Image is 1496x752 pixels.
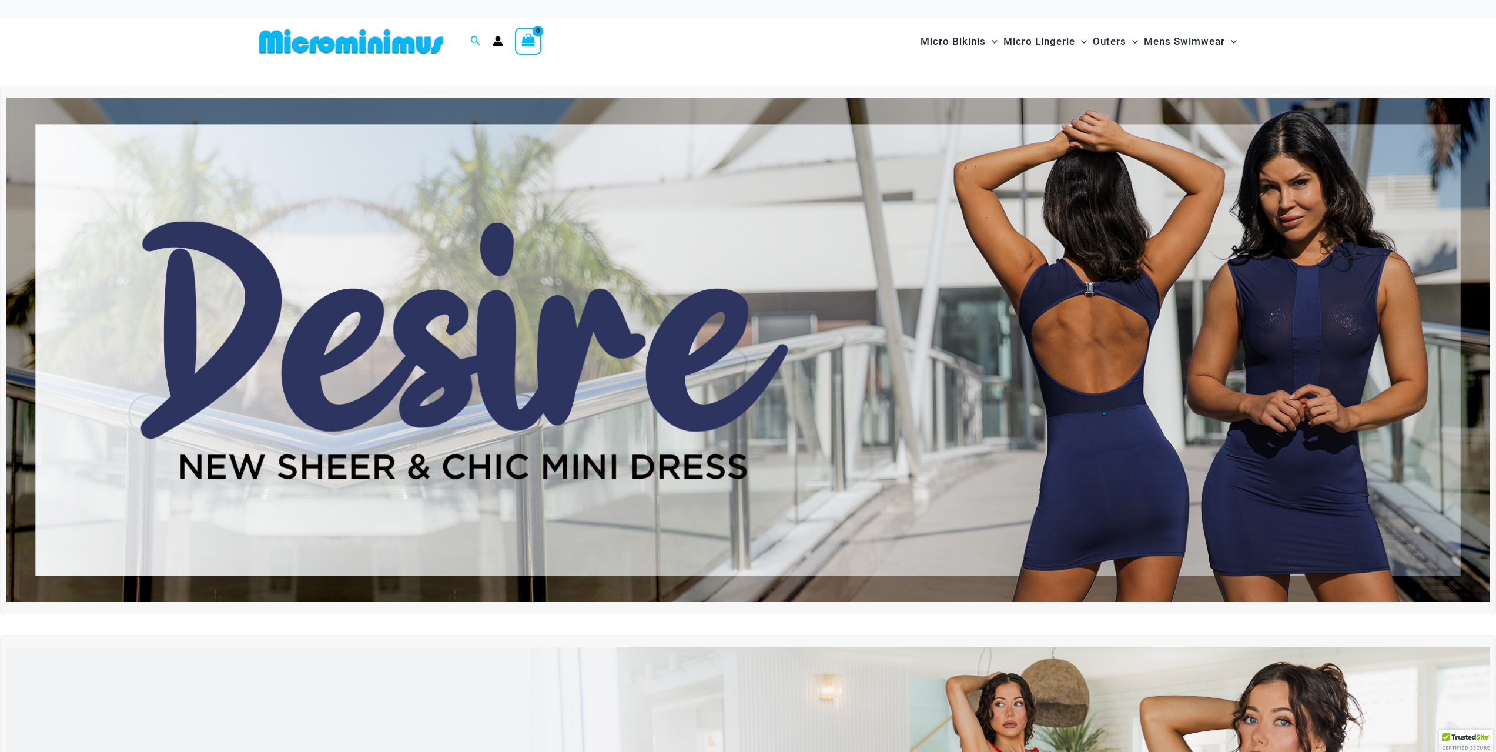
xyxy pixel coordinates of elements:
[1075,26,1087,56] span: Menu Toggle
[986,26,998,56] span: Menu Toggle
[1439,730,1493,752] div: TrustedSite Certified
[918,24,1000,59] a: Micro BikinisMenu ToggleMenu Toggle
[1090,24,1141,59] a: OutersMenu ToggleMenu Toggle
[470,34,481,49] a: Search icon link
[6,98,1490,602] img: Desire me Navy Dress
[1141,24,1240,59] a: Mens SwimwearMenu ToggleMenu Toggle
[1126,26,1138,56] span: Menu Toggle
[255,28,448,55] img: MM SHOP LOGO FLAT
[1003,26,1075,56] span: Micro Lingerie
[493,36,503,46] a: Account icon link
[1144,26,1225,56] span: Mens Swimwear
[1000,24,1090,59] a: Micro LingerieMenu ToggleMenu Toggle
[515,28,542,55] a: View Shopping Cart, empty
[1093,26,1126,56] span: Outers
[1225,26,1237,56] span: Menu Toggle
[916,22,1242,61] nav: Site Navigation
[921,26,986,56] span: Micro Bikinis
